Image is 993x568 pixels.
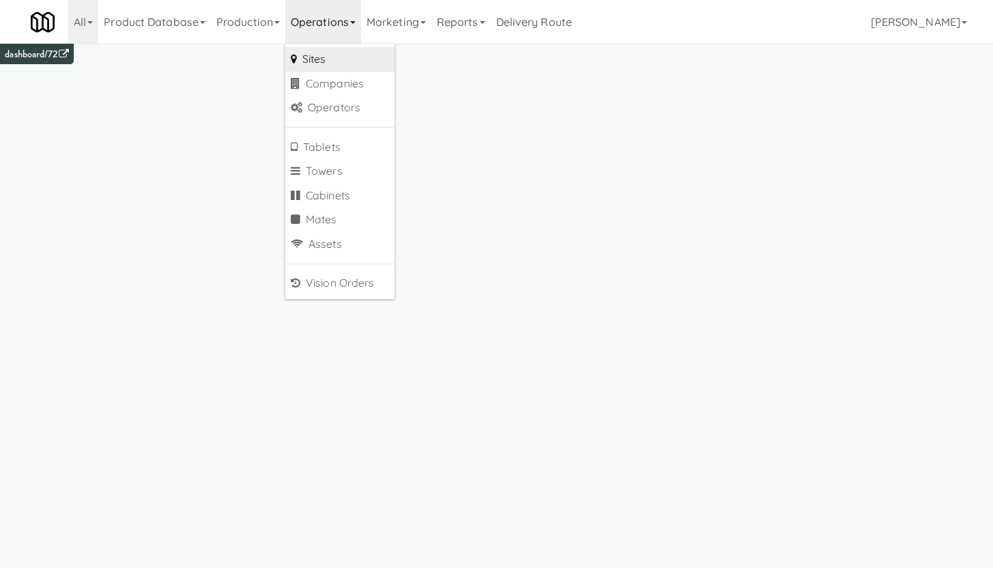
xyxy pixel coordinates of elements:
a: Assets [285,232,394,257]
a: Sites [285,47,394,72]
a: Cabinets [285,184,394,208]
img: Micromart [31,10,55,34]
a: Operators [285,96,394,120]
a: Vision Orders [285,271,394,296]
a: Tablets [285,135,394,160]
a: Mates [285,208,394,232]
a: Companies [285,72,394,96]
a: dashboard/72 [5,47,68,61]
a: Towers [285,159,394,184]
